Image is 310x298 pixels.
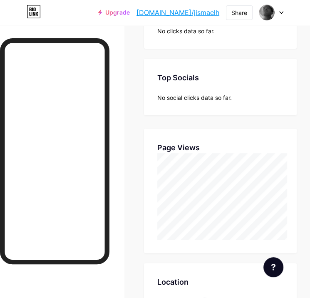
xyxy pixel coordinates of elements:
[157,27,283,35] div: No clicks data so far.
[157,142,283,153] div: Page Views
[231,8,247,17] div: Share
[157,276,283,288] div: Location
[136,7,219,17] a: [DOMAIN_NAME]/jismaelh
[157,93,283,102] div: No social clicks data so far.
[259,5,275,20] img: Ismael Hernández José Alberto
[157,72,283,83] div: Top Socials
[98,9,130,16] a: Upgrade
